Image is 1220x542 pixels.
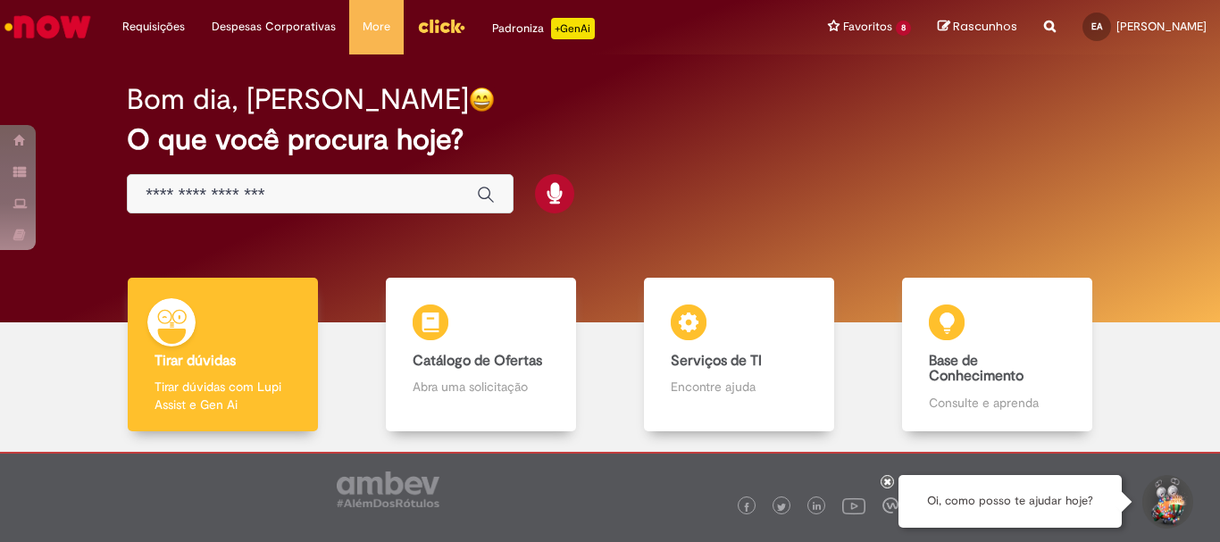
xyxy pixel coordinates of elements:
[610,278,868,432] a: Serviços de TI Encontre ajuda
[469,87,495,113] img: happy-face.png
[352,278,610,432] a: Catálogo de Ofertas Abra uma solicitação
[417,13,465,39] img: click_logo_yellow_360x200.png
[122,18,185,36] span: Requisições
[492,18,595,39] div: Padroniza
[882,497,898,513] img: logo_footer_workplace.png
[127,124,1093,155] h2: O que você procura hoje?
[1140,475,1193,529] button: Iniciar Conversa de Suporte
[413,352,542,370] b: Catálogo de Ofertas
[842,494,865,517] img: logo_footer_youtube.png
[363,18,390,36] span: More
[551,18,595,39] p: +GenAi
[127,84,469,115] h2: Bom dia, [PERSON_NAME]
[898,475,1122,528] div: Oi, como posso te ajudar hoje?
[896,21,911,36] span: 8
[1091,21,1102,32] span: EA
[938,19,1017,36] a: Rascunhos
[813,502,822,513] img: logo_footer_linkedin.png
[413,378,548,396] p: Abra uma solicitação
[929,352,1024,386] b: Base de Conhecimento
[868,278,1126,432] a: Base de Conhecimento Consulte e aprenda
[671,352,762,370] b: Serviços de TI
[742,503,751,512] img: logo_footer_facebook.png
[212,18,336,36] span: Despesas Corporativas
[155,352,236,370] b: Tirar dúvidas
[671,378,806,396] p: Encontre ajuda
[1116,19,1207,34] span: [PERSON_NAME]
[843,18,892,36] span: Favoritos
[94,278,352,432] a: Tirar dúvidas Tirar dúvidas com Lupi Assist e Gen Ai
[155,378,290,413] p: Tirar dúvidas com Lupi Assist e Gen Ai
[337,471,439,507] img: logo_footer_ambev_rotulo_gray.png
[777,503,786,512] img: logo_footer_twitter.png
[929,394,1065,412] p: Consulte e aprenda
[2,9,94,45] img: ServiceNow
[953,18,1017,35] span: Rascunhos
